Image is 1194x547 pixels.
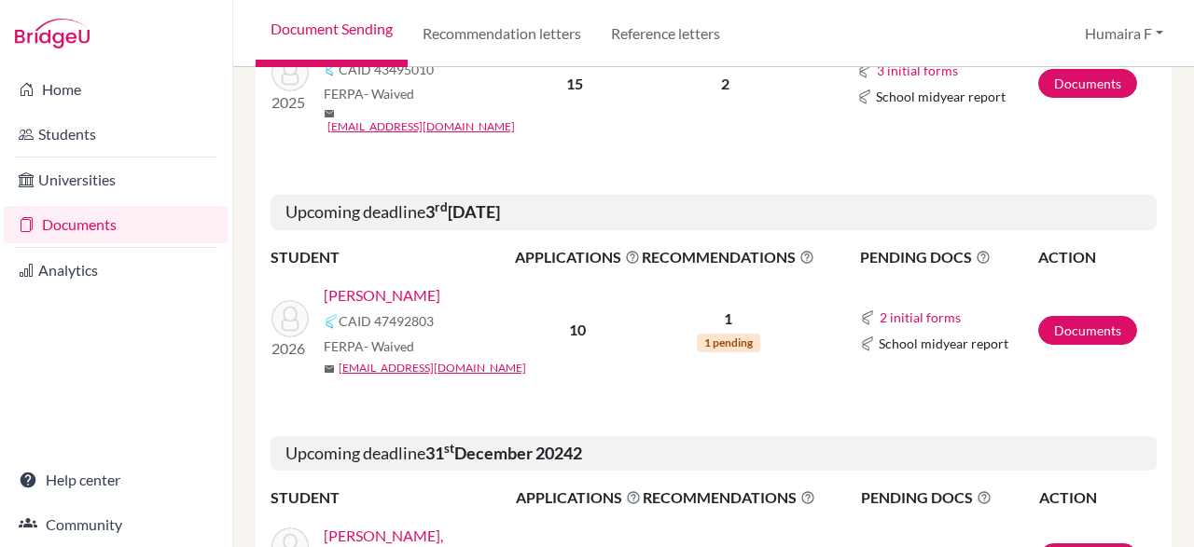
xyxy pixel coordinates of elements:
img: Common App logo [324,314,339,329]
span: mail [324,363,335,375]
img: Bridge-U [15,19,90,48]
span: FERPA [324,84,414,103]
img: Common App logo [857,63,872,78]
img: Common App logo [857,89,872,104]
span: PENDING DOCS [861,486,1037,509]
span: APPLICATIONS [515,246,640,268]
a: Home [4,71,229,108]
span: School midyear report [876,87,1006,106]
p: 2025 [271,91,309,114]
button: Humaira F [1076,16,1172,51]
h5: Upcoming deadline [271,195,1157,230]
b: 31 December 20242 [425,443,582,463]
b: 10 [569,321,586,338]
b: 3 [DATE] [425,201,500,222]
span: mail [324,108,335,119]
a: Documents [1038,69,1137,98]
th: STUDENT [271,245,514,269]
th: ACTION [1038,485,1157,510]
span: 1 pending [697,334,760,352]
sup: rd [435,199,448,214]
span: School midyear report [879,334,1008,353]
a: [PERSON_NAME] [324,284,440,307]
p: 2 [639,73,812,95]
th: ACTION [1037,245,1157,269]
a: [EMAIL_ADDRESS][DOMAIN_NAME] [327,118,515,135]
b: 15 [566,75,583,92]
a: Students [4,116,229,153]
a: Analytics [4,252,229,289]
span: - Waived [364,86,414,102]
p: 2026 [271,337,309,360]
p: 1 [642,308,814,330]
button: 2 initial forms [879,307,962,328]
sup: st [444,441,454,456]
span: CAID 43495010 [339,60,434,79]
span: APPLICATIONS [516,486,641,509]
h5: Upcoming deadline [271,436,1157,472]
img: Ferdaus , Prottoye [271,54,309,91]
span: FERPA [324,336,414,356]
img: Common App logo [324,62,339,76]
th: STUDENT [271,485,515,510]
a: Documents [4,206,229,243]
a: Universities [4,161,229,198]
span: PENDING DOCS [860,246,1036,268]
button: 3 initial forms [876,60,959,81]
img: Rahman, Mushfiqur [271,300,309,337]
a: [EMAIL_ADDRESS][DOMAIN_NAME] [339,360,526,376]
span: RECOMMENDATIONS [642,246,814,268]
a: Community [4,506,229,543]
img: Common App logo [860,310,875,325]
span: RECOMMENDATIONS [643,486,815,509]
img: Common App logo [860,336,875,351]
a: Help center [4,461,229,499]
a: Documents [1038,316,1137,345]
span: - Waived [364,338,414,354]
span: CAID 47492803 [339,311,434,331]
